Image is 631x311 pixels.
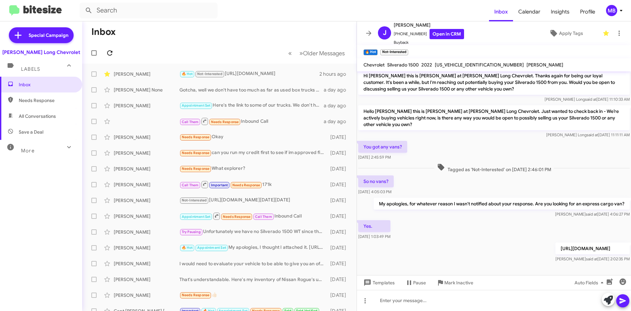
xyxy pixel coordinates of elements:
[394,39,464,46] span: Buyback
[288,49,292,57] span: «
[606,5,617,16] div: MB
[374,198,630,210] p: My apologies, for whatever reason I wasn't notified about your response. Are you looking for an e...
[327,197,351,204] div: [DATE]
[586,256,597,261] span: said at
[526,62,563,68] span: [PERSON_NAME]
[114,87,179,93] div: [PERSON_NAME] None
[179,276,327,283] div: That's understandable. Here's my inventory of Nissan Rogue's under 80K miles. If there's one that...
[559,27,583,39] span: Apply Tags
[555,212,630,217] span: [PERSON_NAME] [DATE] 4:06:27 PM
[299,49,303,57] span: »
[179,133,327,141] div: Okay
[211,120,239,124] span: Needs Response
[179,180,327,189] div: 171k
[21,148,35,154] span: More
[114,150,179,156] div: [PERSON_NAME]
[179,117,324,125] div: Inbound Call
[327,150,351,156] div: [DATE]
[197,246,226,250] span: Appointment Set
[363,62,385,68] span: Chevrolet
[444,277,473,289] span: Mark Inactive
[586,212,597,217] span: said at
[327,181,351,188] div: [DATE]
[387,62,419,68] span: Silverado 1500
[327,260,351,267] div: [DATE]
[182,293,210,297] span: Needs Response
[114,276,179,283] div: [PERSON_NAME]
[182,215,211,219] span: Appointment Set
[179,291,327,299] div: 👍🏻
[197,72,222,76] span: Not-Interested
[555,256,630,261] span: [PERSON_NAME] [DATE] 2:02:35 PM
[574,277,606,289] span: Auto Fields
[358,141,407,153] p: You got any vans?
[223,215,251,219] span: Needs Response
[114,71,179,77] div: [PERSON_NAME]
[182,103,211,108] span: Appointment Set
[394,29,464,39] span: [PHONE_NUMBER]
[358,155,391,160] span: [DATE] 2:45:59 PM
[383,28,386,38] span: J
[327,166,351,172] div: [DATE]
[400,277,431,289] button: Pause
[413,277,426,289] span: Pause
[19,113,56,119] span: All Conversations
[80,3,218,18] input: Search
[600,5,624,16] button: MB
[295,46,349,60] button: Next
[114,292,179,298] div: [PERSON_NAME]
[114,260,179,267] div: [PERSON_NAME]
[182,198,207,202] span: Not-Interested
[324,102,351,109] div: a day ago
[284,46,296,60] button: Previous
[327,276,351,283] div: [DATE]
[182,72,193,76] span: 🔥 Hot
[114,229,179,235] div: [PERSON_NAME]
[358,234,390,239] span: [DATE] 1:03:49 PM
[114,166,179,172] div: [PERSON_NAME]
[575,2,600,21] a: Profile
[327,229,351,235] div: [DATE]
[362,277,395,289] span: Templates
[555,243,630,254] p: [URL][DOMAIN_NAME]
[179,196,327,204] div: [URL][DOMAIN_NAME][DATE][DATE]
[9,27,74,43] a: Special Campaign
[327,134,351,141] div: [DATE]
[182,230,201,234] span: Try Pausing
[546,132,630,137] span: [PERSON_NAME] Long [DATE] 11:11:11 AM
[232,183,260,187] span: Needs Response
[327,292,351,298] div: [DATE]
[179,212,327,220] div: Inbound Call
[114,245,179,251] div: [PERSON_NAME]
[324,118,351,125] div: a day ago
[114,181,179,188] div: [PERSON_NAME]
[434,163,554,173] span: Tagged as 'Not-Interested' on [DATE] 2:46:01 PM
[179,260,327,267] div: I would need to evaluate your vehicle to be able to give you an offer.
[363,49,378,55] small: 🔥 Hot
[489,2,513,21] a: Inbox
[358,189,391,194] span: [DATE] 4:05:03 PM
[435,62,524,68] span: [US_VEHICLE_IDENTIFICATION_NUMBER]
[114,213,179,220] div: [PERSON_NAME]
[358,175,394,187] p: So no vans?
[545,97,630,102] span: [PERSON_NAME] Long [DATE] 11:10:33 AM
[2,49,80,56] div: [PERSON_NAME] Long Chevrolet
[431,277,479,289] button: Mark Inactive
[303,50,345,57] span: Older Messages
[546,2,575,21] span: Insights
[585,97,596,102] span: said at
[182,135,210,139] span: Needs Response
[358,105,630,130] p: Hello [PERSON_NAME] this is [PERSON_NAME] at [PERSON_NAME] Long Chevrolet. Just wanted to check b...
[358,70,630,95] p: Hi [PERSON_NAME] this is [PERSON_NAME] at [PERSON_NAME] Long Chevrolet. Thanks again for being ou...
[513,2,546,21] a: Calendar
[114,197,179,204] div: [PERSON_NAME]
[421,62,432,68] span: 2022
[182,151,210,155] span: Needs Response
[255,215,272,219] span: Call Them
[285,46,349,60] nav: Page navigation example
[380,49,408,55] small: Not-Interested
[179,244,327,251] div: My apologies, I thought I attached it. [URL][DOMAIN_NAME]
